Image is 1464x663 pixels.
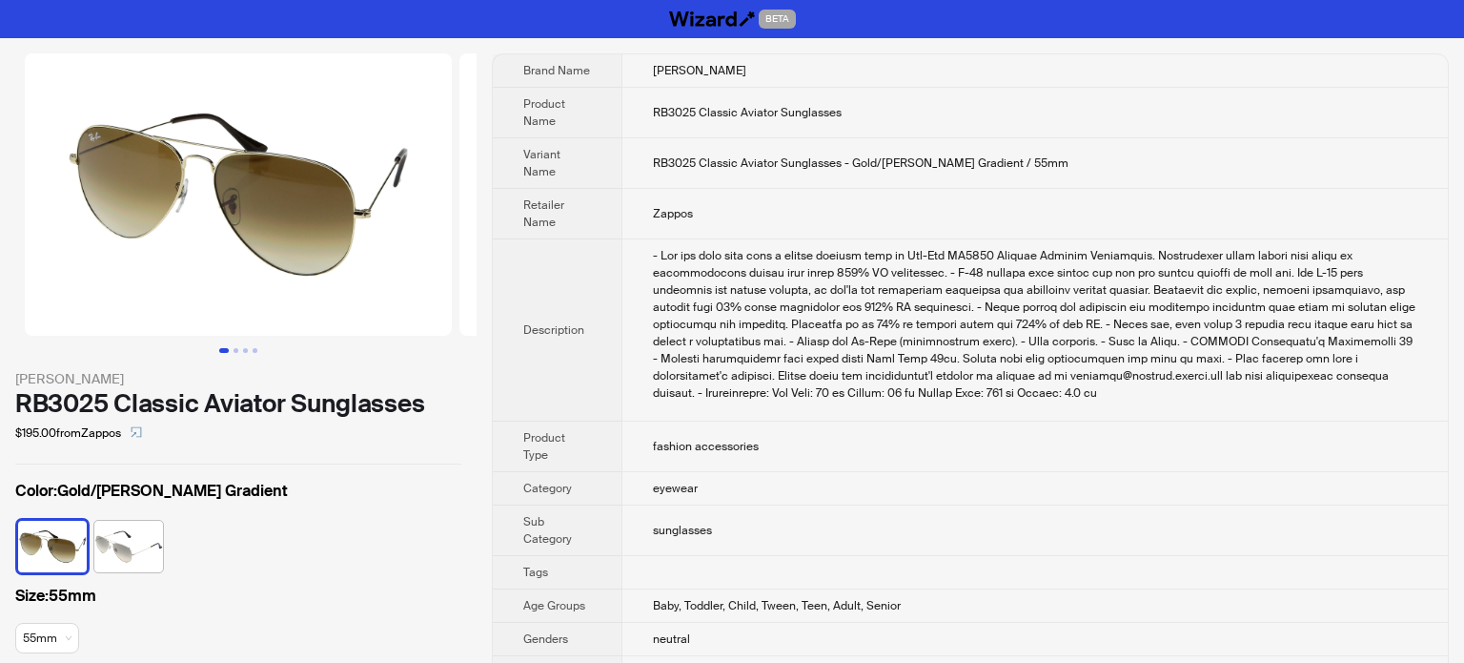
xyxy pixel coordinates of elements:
[234,348,238,353] button: Go to slide 2
[523,147,560,179] span: Variant Name
[523,197,564,230] span: Retailer Name
[15,368,461,389] div: [PERSON_NAME]
[653,155,1068,171] span: RB3025 Classic Aviator Sunglasses - Gold/[PERSON_NAME] Gradient / 55mm
[18,521,87,572] img: Gold/Crystal Brown Gradient
[219,348,229,353] button: Go to slide 1
[25,53,452,336] img: RB3025 Classic Aviator Sunglasses RB3025 Classic Aviator Sunglasses - Gold/Crystal Brown Gradient...
[523,565,548,580] span: Tags
[653,206,693,221] span: Zappos
[523,322,584,338] span: Description
[18,519,87,570] label: available
[15,389,461,418] div: RB3025 Classic Aviator Sunglasses
[759,10,796,29] span: BETA
[523,63,590,78] span: Brand Name
[94,519,163,570] label: available
[15,585,461,608] label: 55mm
[23,624,71,653] span: available
[131,426,142,438] span: select
[523,96,565,129] span: Product Name
[15,481,57,501] span: Color :
[15,418,461,448] div: $195.00 from Zappos
[653,523,712,538] span: sunglasses
[15,480,461,503] label: Gold/[PERSON_NAME] Gradient
[523,481,572,496] span: Category
[653,63,746,78] span: [PERSON_NAME]
[653,481,698,496] span: eyewear
[523,632,568,647] span: Genders
[459,53,886,336] img: RB3025 Classic Aviator Sunglasses RB3025 Classic Aviator Sunglasses - Gold/Crystal Brown Gradient...
[523,430,565,463] span: Product Type
[243,348,248,353] button: Go to slide 3
[523,598,585,613] span: Age Groups
[253,348,257,353] button: Go to slide 4
[653,105,842,120] span: RB3025 Classic Aviator Sunglasses
[15,586,49,606] span: Size :
[653,632,690,647] span: neutral
[653,598,901,613] span: Baby, Toddler, Child, Tween, Teen, Adult, Senior
[523,514,572,547] span: Sub Category
[94,521,163,572] img: Silver/Grey Gradient
[653,439,759,454] span: fashion accessories
[653,247,1417,402] div: - Top off your look with a simply classic pair of Ray-Ban RB3025 Classic Aviator Sunglasses. Ligh...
